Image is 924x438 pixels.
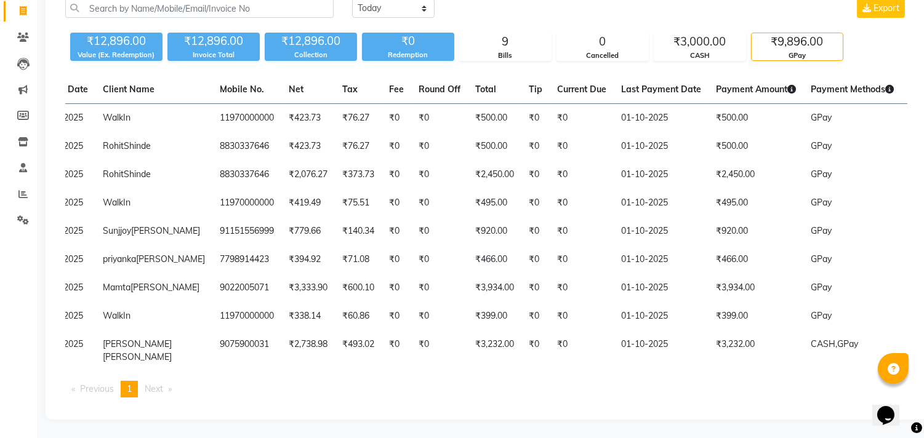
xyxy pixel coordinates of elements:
td: ₹0 [550,189,614,217]
td: 8830337646 [212,161,281,189]
td: ₹394.92 [281,245,335,274]
td: ₹60.86 [335,302,382,330]
td: ₹600.10 [335,274,382,302]
td: ₹0 [411,245,468,274]
td: 01-10-2025 [614,274,709,302]
span: GPay [811,282,832,293]
span: Client Name [103,84,155,95]
td: 01-10-2025 [614,189,709,217]
td: 7798914423 [212,245,281,274]
span: Total [475,84,496,95]
span: Tax [342,84,358,95]
span: Payment Amount [716,84,796,95]
td: ₹0 [550,245,614,274]
td: ₹338.14 [281,302,335,330]
nav: Pagination [65,381,907,397]
td: ₹0 [521,104,550,133]
span: [PERSON_NAME] [131,225,200,236]
span: Mobile No. [220,84,264,95]
td: 01-10-2025 [614,161,709,189]
span: Mamta [103,282,131,293]
span: Rohit [103,140,124,151]
span: Current Due [557,84,606,95]
td: 01-10-2025 [614,217,709,245]
span: GPay [837,338,858,349]
span: GPay [811,112,832,123]
td: ₹0 [550,302,614,330]
td: 11970000000 [212,104,281,133]
span: Shinde [124,169,151,180]
div: GPay [752,50,843,61]
td: ₹0 [550,274,614,302]
div: Cancelled [557,50,648,61]
span: Payment Methods [811,84,894,95]
td: 01-10-2025 [614,104,709,133]
td: 01-10-2025 [614,302,709,330]
span: Next [145,383,163,394]
td: ₹0 [382,161,411,189]
td: ₹0 [521,189,550,217]
span: Rohit [103,169,124,180]
td: ₹0 [382,104,411,133]
div: Redemption [362,50,454,60]
td: ₹0 [521,274,550,302]
td: ₹0 [411,330,468,371]
span: In [123,310,131,321]
td: ₹920.00 [709,217,803,245]
td: ₹76.27 [335,104,382,133]
span: Tip [529,84,542,95]
td: ₹0 [382,245,411,274]
span: In [123,197,131,208]
span: GPay [811,310,832,321]
td: ₹493.02 [335,330,382,371]
td: ₹3,333.90 [281,274,335,302]
td: ₹0 [550,104,614,133]
td: ₹0 [411,274,468,302]
td: ₹0 [521,217,550,245]
td: ₹0 [411,189,468,217]
td: ₹0 [382,330,411,371]
span: Shinde [124,140,151,151]
span: GPay [811,140,832,151]
span: Walk [103,197,123,208]
span: Net [289,84,303,95]
span: GPay [811,253,832,265]
td: 91151556999 [212,217,281,245]
div: ₹12,896.00 [70,33,163,50]
td: ₹0 [382,189,411,217]
span: [PERSON_NAME] [103,351,172,362]
td: ₹3,934.00 [709,274,803,302]
div: Invoice Total [167,50,260,60]
div: CASH [654,50,745,61]
td: ₹466.00 [468,245,521,274]
td: ₹399.00 [709,302,803,330]
td: 01-10-2025 [614,330,709,371]
td: ₹2,076.27 [281,161,335,189]
span: In [123,112,131,123]
td: ₹0 [550,161,614,189]
td: ₹75.51 [335,189,382,217]
td: ₹0 [382,274,411,302]
span: priyanka [103,253,136,265]
div: 0 [557,33,648,50]
span: [PERSON_NAME] [136,253,205,265]
td: ₹0 [521,161,550,189]
span: Fee [389,84,404,95]
span: Export [874,2,899,14]
td: ₹920.00 [468,217,521,245]
td: ₹495.00 [468,189,521,217]
td: ₹71.08 [335,245,382,274]
td: ₹2,450.00 [709,161,803,189]
div: ₹9,896.00 [752,33,843,50]
td: 9075900031 [212,330,281,371]
td: ₹779.66 [281,217,335,245]
td: ₹466.00 [709,245,803,274]
div: 9 [460,33,551,50]
td: ₹0 [521,302,550,330]
td: ₹0 [411,132,468,161]
div: Bills [460,50,551,61]
span: GPay [811,225,832,236]
td: ₹140.34 [335,217,382,245]
td: 8830337646 [212,132,281,161]
td: ₹399.00 [468,302,521,330]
